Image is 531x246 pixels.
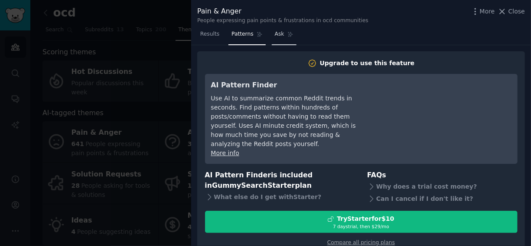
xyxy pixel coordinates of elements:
a: Results [197,27,222,45]
span: Ask [275,30,284,38]
a: Ask [272,27,296,45]
div: Try Starter for $10 [337,214,394,223]
div: 7 days trial, then $ 29 /mo [205,223,517,229]
a: More info [211,150,239,156]
h3: AI Pattern Finder is included in plan [205,170,355,191]
h3: AI Pattern Finder [211,80,369,91]
div: Use AI to summarize common Reddit trends in seconds. Find patterns within hundreds of posts/comme... [211,94,369,149]
div: Why does a trial cost money? [367,180,518,193]
div: Upgrade to use this feature [320,59,415,68]
div: What else do I get with Starter ? [205,191,355,203]
span: Results [200,30,219,38]
button: TryStarterfor$107 daystrial, then $29/mo [205,211,518,233]
iframe: YouTube video player [381,80,511,145]
button: Close [498,7,525,16]
button: More [471,7,495,16]
div: Pain & Anger [197,6,368,17]
span: Patterns [231,30,253,38]
div: Can I cancel if I don't like it? [367,193,518,205]
span: More [480,7,495,16]
a: Compare all pricing plans [327,239,395,246]
h3: FAQs [367,170,518,181]
div: People expressing pain points & frustrations in ocd communities [197,17,368,25]
span: GummySearch Starter [212,181,295,189]
span: Close [508,7,525,16]
a: Patterns [228,27,265,45]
